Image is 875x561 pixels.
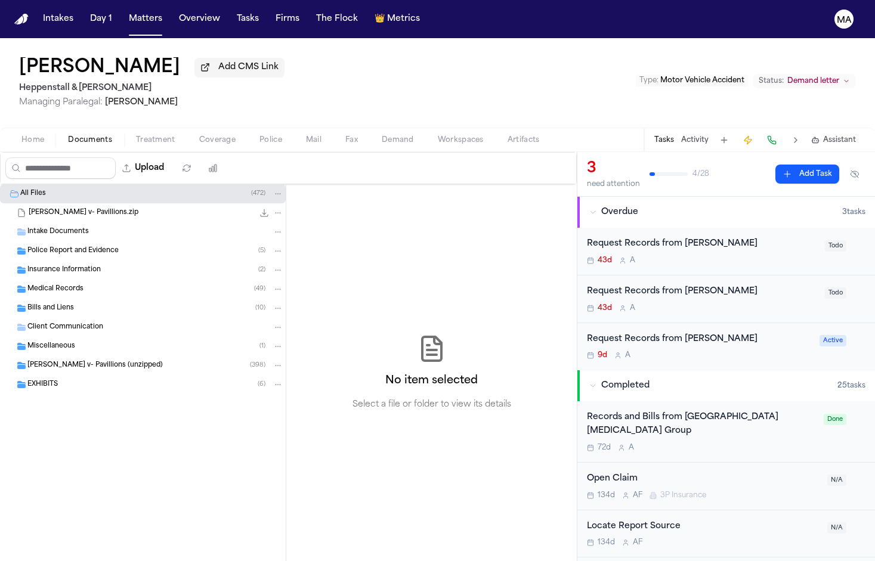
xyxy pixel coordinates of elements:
img: Finch Logo [14,14,29,25]
button: crownMetrics [370,8,425,30]
span: 72d [598,443,611,452]
span: ( 5 ) [258,247,265,254]
span: N/A [827,522,846,534]
span: 134d [598,491,615,500]
span: ( 10 ) [255,305,265,311]
button: Completed25tasks [577,370,875,401]
span: Workspaces [438,135,484,145]
div: Open task: Open Claim [577,463,875,510]
button: Activity [681,135,709,145]
input: Search files [5,157,116,179]
button: Edit matter name [19,57,180,79]
button: Download Peterson v- Pavillions.zip [258,207,270,219]
span: Todo [825,287,846,299]
span: 43d [598,256,612,265]
text: MA [837,16,852,24]
span: 43d [598,303,612,313]
span: A F [633,491,642,500]
button: Overdue3tasks [577,197,875,228]
span: Miscellaneous [27,342,75,352]
span: 25 task s [837,381,865,390]
span: A [629,443,634,452]
h2: Heppenstall & [PERSON_NAME] [19,81,285,95]
div: Open task: Request Records from Dr. Hougen [577,275,875,323]
span: Completed [601,380,650,392]
div: Locate Report Source [587,520,820,534]
span: Overdue [601,206,638,218]
button: Add CMS Link [194,58,285,77]
span: A [630,303,635,313]
button: Hide completed tasks (⌘⇧H) [844,165,865,184]
span: 134d [598,538,615,547]
span: 9d [598,351,607,360]
p: Select a file or folder to view its details [353,399,511,411]
button: Tasks [232,8,264,30]
span: ( 2 ) [258,266,265,273]
span: Demand [382,135,414,145]
span: Demand letter [787,76,839,86]
span: Bills and Liens [27,303,74,314]
span: ( 398 ) [250,362,265,368]
span: ( 1 ) [259,343,265,349]
div: Request Records from [PERSON_NAME] [587,285,818,299]
span: A [625,351,630,360]
button: Change status from Demand letter [753,74,856,88]
span: Status: [759,76,784,86]
span: Police Report and Evidence [27,246,119,256]
button: Make a Call [763,132,780,148]
span: Medical Records [27,284,84,295]
span: A [630,256,635,265]
a: Day 1 [85,8,117,30]
button: Matters [124,8,167,30]
span: Documents [68,135,112,145]
div: Open task: Locate Report Source [577,510,875,558]
span: ( 472 ) [251,190,265,197]
button: Add Task [716,132,732,148]
span: Add CMS Link [218,61,279,73]
span: [PERSON_NAME] [105,98,178,107]
span: Metrics [387,13,420,25]
span: ( 49 ) [254,286,265,292]
span: Type : [639,77,658,84]
span: Active [820,335,846,346]
span: Mail [306,135,321,145]
span: Treatment [136,135,175,145]
a: Home [14,14,29,25]
button: Firms [271,8,304,30]
span: Assistant [823,135,856,145]
span: 3P Insurance [660,491,706,500]
span: Client Communication [27,323,103,333]
span: All Files [20,189,46,199]
span: Fax [345,135,358,145]
span: Police [259,135,282,145]
button: Assistant [811,135,856,145]
div: Request Records from [PERSON_NAME] [587,333,812,346]
div: Request Records from [PERSON_NAME] [587,237,818,251]
button: Intakes [38,8,78,30]
button: The Flock [311,8,363,30]
div: Open Claim [587,472,820,486]
button: Tasks [654,135,674,145]
button: Create Immediate Task [740,132,756,148]
span: Intake Documents [27,227,89,237]
span: Motor Vehicle Accident [660,77,744,84]
button: Add Task [775,165,839,184]
div: Open task: Request Records from Dr. Rhee [577,323,875,370]
span: 3 task s [842,207,865,217]
span: Insurance Information [27,265,101,275]
span: Todo [825,240,846,252]
div: need attention [587,179,640,189]
span: [PERSON_NAME] v- Pavillions (unzipped) [27,361,163,371]
h1: [PERSON_NAME] [19,57,180,79]
span: ( 6 ) [258,381,265,388]
span: N/A [827,475,846,486]
div: Records and Bills from [GEOGRAPHIC_DATA] [MEDICAL_DATA] Group [587,411,817,438]
button: Overview [174,8,225,30]
span: EXHIBITS [27,380,58,390]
